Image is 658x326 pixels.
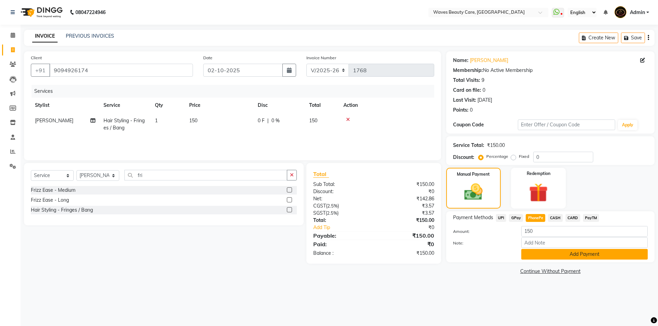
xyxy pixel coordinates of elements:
span: GPay [509,214,523,222]
span: UPI [496,214,507,222]
div: ₹0 [374,188,439,195]
div: Payable: [308,231,374,240]
div: Membership: [453,67,483,74]
button: +91 [31,64,50,77]
div: Services [32,85,439,98]
div: No Active Membership [453,67,648,74]
label: Amount: [448,228,516,235]
div: ( ) [308,202,374,210]
div: 0 [483,87,485,94]
div: ₹150.00 [374,250,439,257]
span: 150 [309,117,317,124]
input: Enter Offer / Coupon Code [518,120,615,130]
th: Total [305,98,339,113]
span: 2.5% [327,210,337,216]
a: Add Tip [308,224,385,231]
th: Action [339,98,434,113]
span: PhonePe [526,214,545,222]
button: Create New [579,33,618,43]
span: CARD [565,214,580,222]
button: Apply [618,120,637,130]
th: Disc [254,98,305,113]
label: Client [31,55,42,61]
input: Search or Scan [124,170,287,180]
div: Service Total: [453,142,484,149]
div: ₹150.00 [374,231,439,240]
div: Points: [453,106,468,114]
span: 1 [155,117,158,124]
span: CGST [313,203,326,209]
div: Total: [308,217,374,224]
span: Payment Methods [453,214,493,221]
th: Service [99,98,151,113]
b: 08047224946 [75,3,106,22]
label: Percentage [486,153,508,160]
input: Add Note [521,237,648,248]
img: _gift.svg [523,181,554,204]
div: ₹142.86 [374,195,439,202]
th: Stylist [31,98,99,113]
span: 150 [189,117,197,124]
span: Hair Styling - Fringes / Bang [103,117,145,131]
div: Balance : [308,250,374,257]
span: | [267,117,269,124]
div: Card on file: [453,87,481,94]
th: Qty [151,98,185,113]
div: Discount: [453,154,474,161]
div: Coupon Code [453,121,518,128]
div: Sub Total: [308,181,374,188]
label: Fixed [519,153,529,160]
div: 9 [482,77,484,84]
div: Discount: [308,188,374,195]
img: Admin [614,6,626,18]
div: ₹150.00 [374,181,439,188]
a: Continue Without Payment [448,268,653,275]
div: Net: [308,195,374,202]
label: Redemption [527,171,550,177]
label: Date [203,55,212,61]
div: Frizz Ease - Medium [31,187,75,194]
label: Invoice Number [306,55,336,61]
div: ₹3.57 [374,202,439,210]
button: Save [621,33,645,43]
div: Last Visit: [453,97,476,104]
span: Admin [630,9,645,16]
a: [PERSON_NAME] [470,57,508,64]
a: PREVIOUS INVOICES [66,33,114,39]
span: 0 F [258,117,265,124]
span: [PERSON_NAME] [35,117,73,124]
div: ₹0 [385,224,439,231]
input: Search by Name/Mobile/Email/Code [49,64,193,77]
div: 0 [470,106,473,114]
div: ₹3.57 [374,210,439,217]
div: Hair Styling - Fringes / Bang [31,206,93,214]
div: ₹0 [374,240,439,248]
input: Amount [521,226,648,237]
div: ₹150.00 [374,217,439,224]
label: Manual Payment [457,171,490,177]
span: 2.5% [327,203,338,209]
div: ₹150.00 [487,142,505,149]
div: ( ) [308,210,374,217]
div: Name: [453,57,468,64]
span: SGST [313,210,326,216]
span: PayTM [583,214,599,222]
button: Add Payment [521,249,648,260]
div: Paid: [308,240,374,248]
label: Note: [448,240,516,246]
img: logo [17,3,64,22]
span: 0 % [271,117,280,124]
div: Total Visits: [453,77,480,84]
a: INVOICE [32,30,58,42]
img: _cash.svg [459,181,488,202]
span: CASH [548,214,563,222]
div: Frizz Ease - Long [31,197,69,204]
div: [DATE] [477,97,492,104]
th: Price [185,98,254,113]
span: Total [313,171,329,178]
